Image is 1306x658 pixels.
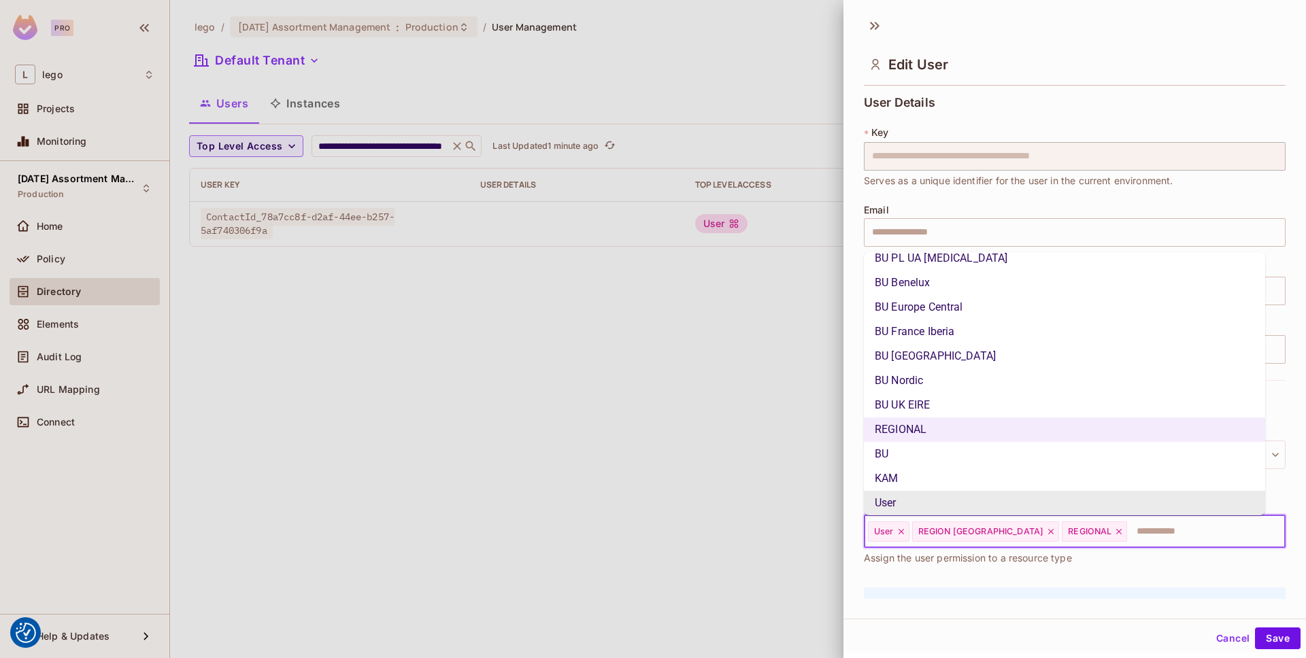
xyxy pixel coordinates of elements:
span: Key [871,127,888,138]
li: KAM [864,466,1265,491]
button: Cancel [1211,627,1255,649]
div: REGION [GEOGRAPHIC_DATA] [912,521,1060,542]
li: BU PL UA [MEDICAL_DATA] [864,246,1265,271]
span: User Details [864,96,935,109]
li: BU Europe Central [864,295,1265,319]
span: Assign the user permission to a resource type [864,551,1072,566]
span: Edit User [888,56,948,73]
div: REGIONAL [1062,521,1127,542]
span: REGION [GEOGRAPHIC_DATA] [918,526,1044,537]
li: Access Manager [864,515,1265,540]
button: Close [1278,530,1281,532]
p: It seems like you don't have any resources in this environment. In order to assign resource roles... [899,598,1275,643]
button: Save [1255,627,1301,649]
span: Email [864,205,889,215]
img: Revisit consent button [16,623,36,643]
li: BU [GEOGRAPHIC_DATA] [864,344,1265,368]
li: User [864,491,1265,515]
li: REGIONAL [864,417,1265,442]
span: Serves as a unique identifier for the user in the current environment. [864,173,1173,188]
li: BU [864,442,1265,466]
li: BU France Iberia [864,319,1265,344]
li: BU UK EIRE [864,393,1265,417]
li: BU Benelux [864,271,1265,295]
span: REGIONAL [1068,526,1111,537]
span: User [874,526,894,537]
button: Consent Preferences [16,623,36,643]
div: User [868,521,909,542]
li: BU Nordic [864,368,1265,393]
